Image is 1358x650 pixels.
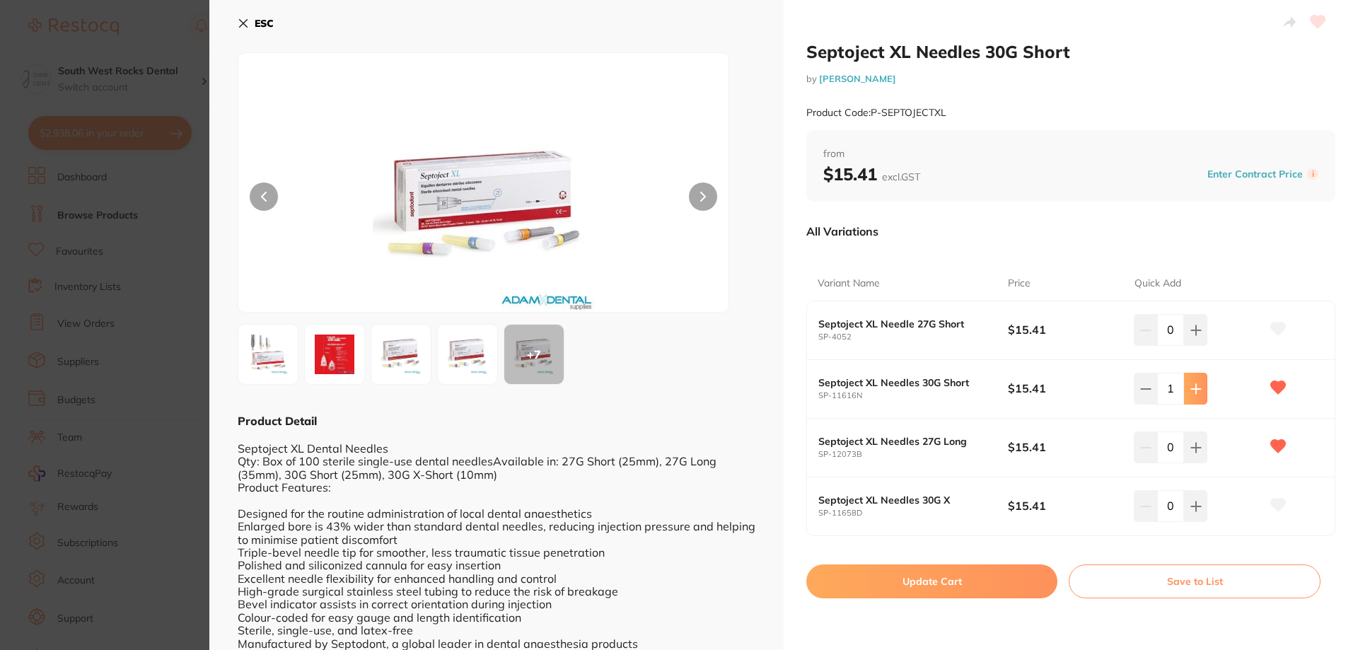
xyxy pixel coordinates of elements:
[818,494,989,506] b: Septoject XL Needles 30G X
[823,147,1318,161] span: from
[309,329,360,380] img: cGc
[1008,381,1122,396] b: $15.41
[504,324,564,385] button: +7
[818,377,989,388] b: Septoject XL Needles 30G Short
[818,450,1008,459] small: SP-12073B
[442,329,493,380] img: NTUuanBn
[806,224,878,238] p: All Variations
[806,41,1335,62] h2: Septoject XL Needles 30G Short
[1069,564,1321,598] button: Save to List
[818,332,1008,342] small: SP-4052
[238,414,317,428] b: Product Detail
[818,436,989,447] b: Septoject XL Needles 27G Long
[1134,277,1181,291] p: Quick Add
[337,88,631,312] img: NjE2Ti5qcGc
[823,163,920,185] b: $15.41
[504,325,564,384] div: + 7
[882,170,920,183] span: excl. GST
[1008,439,1122,455] b: $15.41
[818,277,880,291] p: Variant Name
[1008,498,1122,513] b: $15.41
[818,509,1008,518] small: SP-11658D
[818,391,1008,400] small: SP-11616N
[243,329,294,380] img: VE9KRUNUWEwuanBn
[376,329,426,380] img: NTIuanBn
[806,107,946,119] small: Product Code: P-SEPTOJECTXL
[818,318,989,330] b: Septoject XL Needle 27G Short
[1008,277,1031,291] p: Price
[1008,322,1122,337] b: $15.41
[1307,168,1318,180] label: i
[806,74,1335,84] small: by
[1203,168,1307,181] button: Enter Contract Price
[238,11,274,35] button: ESC
[819,73,896,84] a: [PERSON_NAME]
[806,564,1057,598] button: Update Cart
[255,17,274,30] b: ESC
